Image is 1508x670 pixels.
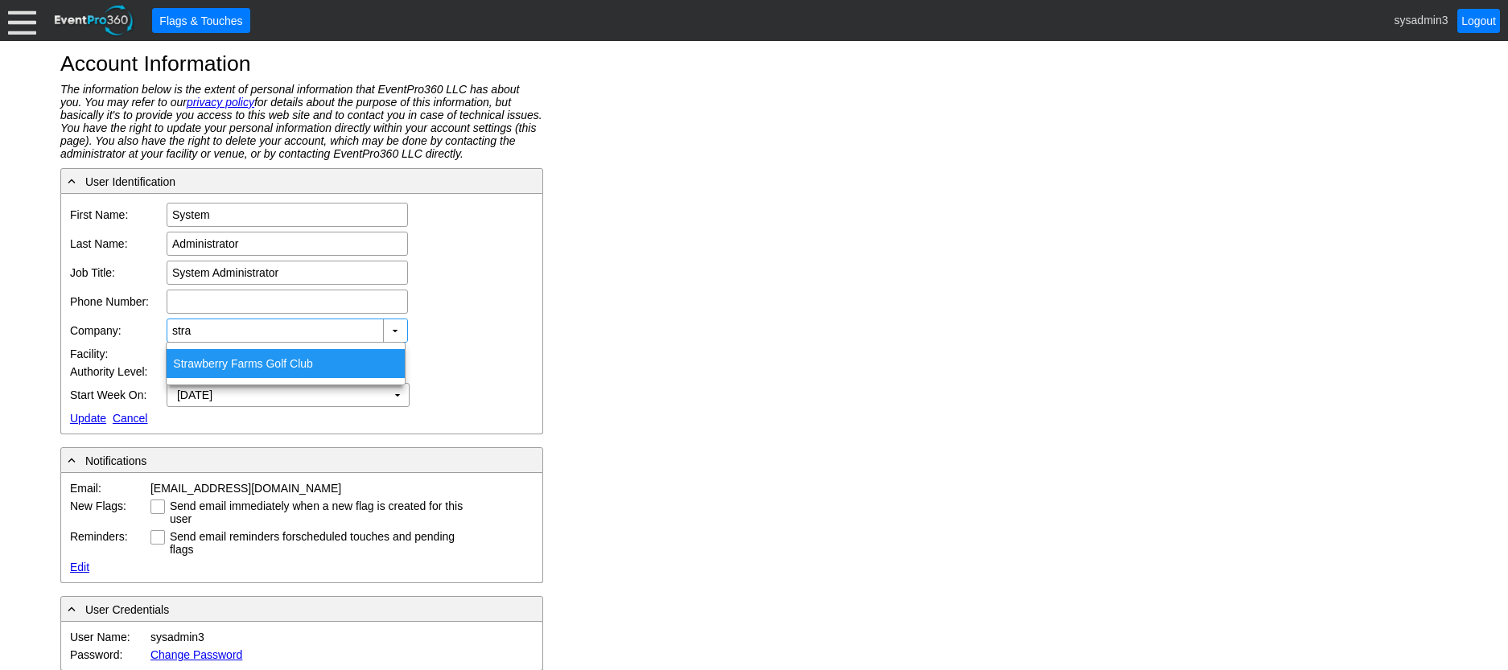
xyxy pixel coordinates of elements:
[1395,13,1448,26] span: sysadmin3
[8,6,36,35] div: Menu: Click or 'Crtl+M' to toggle menu open/close
[173,357,194,370] span: Stra
[68,258,164,287] td: Job Title:
[150,648,242,661] a: Change Password
[64,451,539,469] div: Notifications
[68,479,148,497] td: Email:
[52,2,136,39] img: EventPro360
[68,287,164,316] td: Phone Number:
[166,342,406,385] div: dijit_form_FilteringSelect_4_popup
[64,600,539,618] div: User Credentials
[85,603,169,616] span: User Credentials
[150,482,341,495] div: [EMAIL_ADDRESS][DOMAIN_NAME]
[68,363,164,380] td: Authority Level:
[60,53,1448,75] h1: Account Information
[85,454,146,467] span: Notifications
[68,628,148,646] td: User Name:
[1457,9,1500,33] a: Logout
[68,528,148,558] td: Reminders:
[170,530,455,556] label: Send email reminders for
[68,380,164,409] td: Start Week On:
[170,499,463,525] label: Send email immediately when a new flag is created for this user
[167,349,405,378] div: wberry Farms Golf Club
[85,175,175,188] span: User Identification
[148,628,534,646] td: sysadmin3
[187,96,254,109] a: privacy policy
[68,345,164,363] td: Facility:
[156,12,245,29] span: Flags & Touches
[156,13,245,29] span: Flags & Touches
[68,200,164,229] td: First Name:
[170,530,455,556] span: scheduled touches and pending flags
[64,172,539,190] div: User Identification
[68,229,164,258] td: Last Name:
[60,83,543,160] div: The information below is the extent of personal information that EventPro360 LLC has about you. Y...
[68,316,164,345] td: Company:
[68,497,148,528] td: New Flags:
[177,387,212,403] span: [DATE]
[70,412,106,425] a: Update
[113,412,148,425] a: Cancel
[70,561,89,573] a: Edit
[68,646,148,664] td: Password:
